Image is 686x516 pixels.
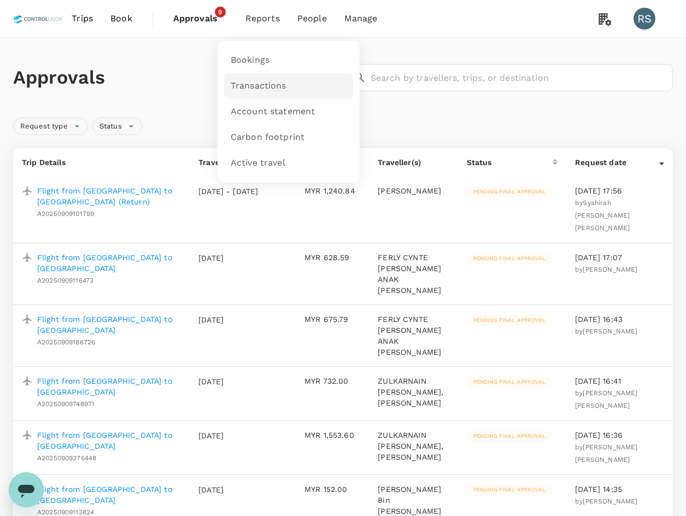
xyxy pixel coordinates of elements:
[13,7,63,31] img: Control Union Malaysia Sdn. Bhd.
[575,157,659,168] div: Request date
[297,12,327,25] span: People
[378,430,449,462] p: ZULKARNAIN [PERSON_NAME], [PERSON_NAME]
[575,185,664,196] p: [DATE] 17:56
[37,400,95,408] span: A20250909748971
[583,266,637,273] span: [PERSON_NAME]
[467,255,552,262] span: Pending final approval
[198,253,259,263] p: [DATE]
[224,73,353,99] a: Transactions
[467,432,552,440] span: Pending final approval
[37,185,181,207] a: Flight from [GEOGRAPHIC_DATA] to [GEOGRAPHIC_DATA] (Return)
[575,389,637,409] span: by
[231,80,286,92] span: Transactions
[467,157,553,168] div: Status
[575,430,664,441] p: [DATE] 16:36
[634,8,655,30] div: RS
[37,277,93,284] span: A20250909116473
[13,118,88,135] div: Request type
[378,252,449,296] p: FERLY CYNTE [PERSON_NAME] ANAK [PERSON_NAME]
[198,430,259,441] p: [DATE]
[231,54,269,67] span: Bookings
[224,99,353,125] a: Account statement
[378,376,449,408] p: ZULKARNAIN [PERSON_NAME], [PERSON_NAME]
[231,157,285,169] span: Active travel
[575,484,664,495] p: [DATE] 14:35
[583,497,637,505] span: [PERSON_NAME]
[37,314,181,336] a: Flight from [GEOGRAPHIC_DATA] to [GEOGRAPHIC_DATA]
[378,157,449,168] p: Traveller(s)
[575,376,664,386] p: [DATE] 16:41
[304,484,360,495] p: MYR 152.00
[9,472,44,507] iframe: Button to launch messaging window
[231,105,315,118] span: Account statement
[304,314,360,325] p: MYR 675.79
[93,121,128,132] span: Status
[224,48,353,73] a: Bookings
[37,454,96,462] span: A20250909376448
[13,66,341,89] h1: Approvals
[344,12,378,25] span: Manage
[575,327,637,335] span: by
[231,131,304,144] span: Carbon footprint
[575,443,637,464] span: [PERSON_NAME] [PERSON_NAME]
[371,64,673,91] input: Search by travellers, trips, or destination
[37,376,181,397] a: Flight from [GEOGRAPHIC_DATA] to [GEOGRAPHIC_DATA]
[575,199,630,232] span: Syahirah [PERSON_NAME] [PERSON_NAME]
[215,7,226,17] span: 9
[37,252,181,274] a: Flight from [GEOGRAPHIC_DATA] to [GEOGRAPHIC_DATA]
[378,185,449,196] p: [PERSON_NAME]
[304,185,360,196] p: MYR 1,240.84
[37,484,181,506] a: Flight from [GEOGRAPHIC_DATA] to [GEOGRAPHIC_DATA]
[14,121,74,132] span: Request type
[37,338,95,346] span: A20250909186726
[583,327,637,335] span: [PERSON_NAME]
[198,484,259,495] p: [DATE]
[224,150,353,176] a: Active travel
[575,252,664,263] p: [DATE] 17:07
[467,378,552,386] span: Pending final approval
[173,12,228,25] span: Approvals
[467,188,552,196] span: Pending final approval
[575,389,637,409] span: [PERSON_NAME] [PERSON_NAME]
[575,443,637,464] span: by
[575,314,664,325] p: [DATE] 16:43
[72,12,93,25] span: Trips
[110,12,132,25] span: Book
[224,125,353,150] a: Carbon footprint
[467,316,552,324] span: Pending final approval
[245,12,280,25] span: Reports
[198,186,259,197] p: [DATE] - [DATE]
[198,376,259,387] p: [DATE]
[575,199,630,232] span: by
[198,157,282,168] div: Travel date
[22,157,181,168] p: Trip Details
[37,210,94,218] span: A20250909101799
[37,508,94,516] span: A20250909113824
[198,314,259,325] p: [DATE]
[304,376,360,386] p: MYR 732.00
[37,430,181,451] a: Flight from [GEOGRAPHIC_DATA] to [GEOGRAPHIC_DATA]
[575,497,637,505] span: by
[467,486,552,494] span: Pending final approval
[92,118,142,135] div: Status
[378,314,449,357] p: FERLY CYNTE [PERSON_NAME] ANAK [PERSON_NAME]
[304,430,360,441] p: MYR 1,553.60
[304,252,360,263] p: MYR 628.59
[575,266,637,273] span: by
